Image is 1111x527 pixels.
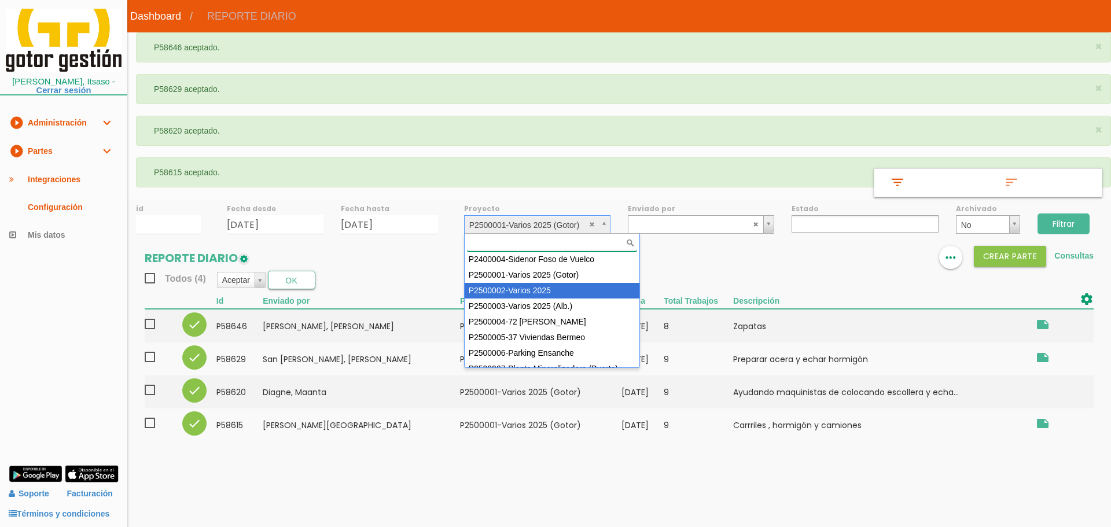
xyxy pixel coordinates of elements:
[465,361,639,377] div: P2500007-Planta Mineralizadora (Puerto)
[465,267,639,283] div: P2500001-Varios 2025 (Gotor)
[465,345,639,361] div: P2500006-Parking Ensanche
[465,283,639,298] div: P2500002-Varios 2025
[465,314,639,330] div: P2500004-72 [PERSON_NAME]
[465,298,639,314] div: P2500003-Varios 2025 (Alb.)
[465,252,639,267] div: P2400004-Sidenor Foso de Vuelco
[465,330,639,345] div: P2500005-37 Viviendas Bermeo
